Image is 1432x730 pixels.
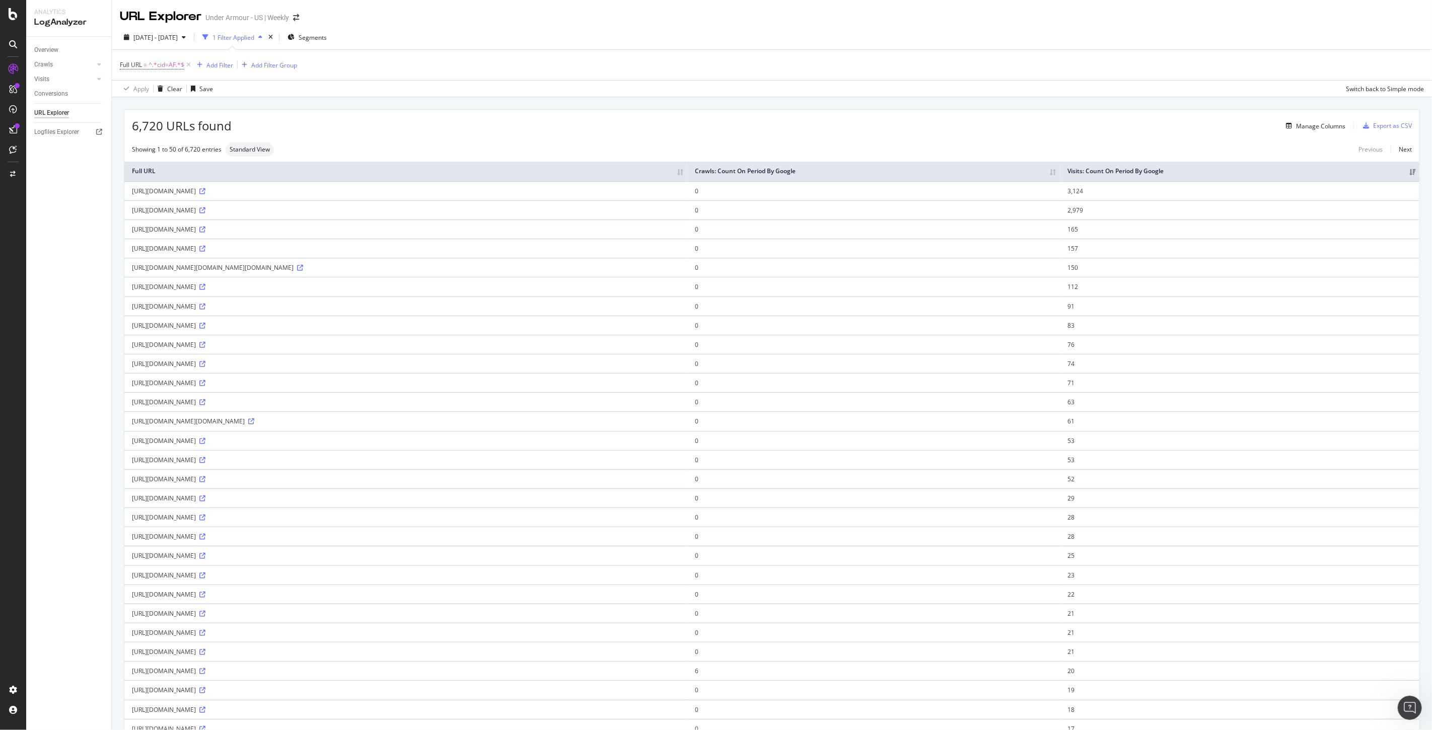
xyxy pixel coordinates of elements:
[8,192,193,242] div: David says…
[1346,85,1424,93] div: Switch back to Simple mode
[120,29,190,45] button: [DATE] - [DATE]
[34,59,53,70] div: Crawls
[29,6,45,22] img: Profile image for Customer Support
[34,127,79,137] div: Logfiles Explorer
[1060,316,1419,335] td: 83
[1060,392,1419,411] td: 63
[1060,661,1419,680] td: 20
[687,200,1060,220] td: 0
[1060,411,1419,430] td: 61
[1060,527,1419,546] td: 28
[16,301,157,320] div: Help Customer Support understand how they’re doing:
[132,475,680,483] div: [URL][DOMAIN_NAME]
[132,302,680,311] div: [URL][DOMAIN_NAME]
[34,45,104,55] a: Overview
[132,417,680,425] div: [URL][DOMAIN_NAME][DOMAIN_NAME]
[1060,680,1419,699] td: 19
[8,162,135,184] div: Did that answer your question?
[687,431,1060,450] td: 0
[132,206,680,214] div: [URL][DOMAIN_NAME]
[34,45,58,55] div: Overview
[687,488,1060,507] td: 0
[16,61,185,121] div: Contact your Botify account team to review your log integration setup. They can verify whether th...
[34,74,49,85] div: Visits
[687,680,1060,699] td: 0
[16,47,183,55] b: If you're unsure about your configuration:
[132,456,680,464] div: [URL][DOMAIN_NAME]
[124,162,687,181] th: Full URL: activate to sort column ascending
[1060,373,1419,392] td: 71
[132,705,680,714] div: [URL][DOMAIN_NAME]
[293,14,299,21] div: arrow-right-arrow-left
[144,60,147,69] span: =
[132,667,680,675] div: [URL][DOMAIN_NAME]
[687,623,1060,642] td: 0
[1060,700,1419,719] td: 18
[687,700,1060,719] td: 0
[687,373,1060,392] td: 0
[133,85,149,93] div: Apply
[687,507,1060,527] td: 0
[687,354,1060,373] td: 0
[132,494,680,502] div: [URL][DOMAIN_NAME]
[132,340,680,349] div: [URL][DOMAIN_NAME]
[687,604,1060,623] td: 0
[1060,258,1419,277] td: 150
[132,571,680,579] div: [URL][DOMAIN_NAME]
[132,532,680,541] div: [URL][DOMAIN_NAME]
[34,74,94,85] a: Visits
[120,60,142,69] span: Full URL
[34,108,104,118] a: URL Explorer
[16,125,185,155] div: This is important because without proper filtering, paid search visits would be incorrectly count...
[230,147,270,153] span: Standard View
[49,5,121,13] h1: Customer Support
[8,295,165,326] div: Help Customer Support understand how they’re doing:
[7,4,26,23] button: go back
[1060,200,1419,220] td: 2,979
[206,61,233,69] div: Add Filter
[1342,81,1424,97] button: Switch back to Simple mode
[177,4,195,22] div: Close
[687,585,1060,604] td: 0
[1060,623,1419,642] td: 21
[132,263,680,272] div: [URL][DOMAIN_NAME][DOMAIN_NAME][DOMAIN_NAME]
[1060,181,1419,200] td: 3,124
[132,647,680,656] div: [URL][DOMAIN_NAME]
[687,661,1060,680] td: 6
[1060,162,1419,181] th: Visits: Count On Period By Google: activate to sort column ascending
[1060,431,1419,450] td: 53
[687,565,1060,585] td: 0
[36,192,193,234] div: Yes, thank you! I'll follow up with our Botify account team to review if paid search activity fil...
[34,127,104,137] a: Logfiles Explorer
[1060,297,1419,316] td: 91
[687,469,1060,488] td: 0
[299,33,327,42] span: Segments
[154,81,182,97] button: Clear
[198,29,266,45] button: 1 Filter Applied
[687,411,1060,430] td: 0
[687,450,1060,469] td: 0
[1060,488,1419,507] td: 29
[167,85,182,93] div: Clear
[132,551,680,560] div: [URL][DOMAIN_NAME]
[49,13,125,23] p: The team can also help
[120,8,201,25] div: URL Explorer
[132,590,680,599] div: [URL][DOMAIN_NAME]
[687,527,1060,546] td: 0
[1060,507,1419,527] td: 28
[8,295,193,327] div: Customer Support says…
[158,4,177,23] button: Home
[132,225,680,234] div: [URL][DOMAIN_NAME]
[132,609,680,618] div: [URL][DOMAIN_NAME]
[1060,604,1419,623] td: 21
[266,32,275,42] div: times
[132,686,680,694] div: [URL][DOMAIN_NAME]
[64,330,72,338] button: Start recording
[687,642,1060,661] td: 0
[687,546,1060,565] td: 0
[205,13,289,23] div: Under Armour - US | Weekly
[251,61,297,69] div: Add Filter Group
[1391,142,1412,157] a: Next
[687,297,1060,316] td: 0
[687,392,1060,411] td: 0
